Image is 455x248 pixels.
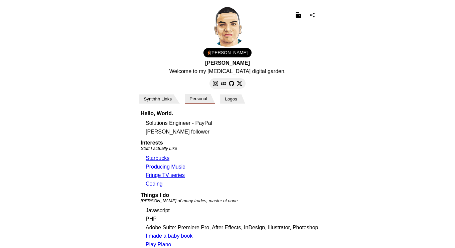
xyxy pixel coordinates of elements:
a: Starbucks [146,155,169,161]
img: GitHub [229,81,234,86]
button: Synthhh Links [139,94,180,104]
li: Solutions Engineer - PayPal [141,119,319,128]
strong: Interests [141,140,163,146]
em: Stuff I actually Like [141,146,177,151]
a: Coding [146,181,163,187]
img: Avatar [207,7,248,47]
li: Adobe Suite: Premiere Pro, After Effects, InDesign, Illustrator, Photoshop [141,223,319,232]
button: Logos [220,94,245,104]
li: Javascript [141,206,319,215]
a: Play Piano [146,242,171,247]
a: Fringe TV series [146,172,185,178]
button: Personal [185,94,215,104]
a: Producing Music [146,164,185,170]
img: X [237,81,242,86]
li: PHP [141,215,319,223]
strong: [PERSON_NAME] [205,60,250,66]
p: Welcome to my [MEDICAL_DATA] digital garden. [151,68,304,75]
img: MySpace [221,81,226,86]
li: [PERSON_NAME] follower [141,128,319,136]
span: [PERSON_NAME] [210,49,248,56]
a: I made a baby book [146,233,193,239]
strong: Hello, World. [141,110,173,116]
img: Wallet [296,12,301,18]
em: [PERSON_NAME] of many trades, master of none [141,198,238,203]
img: Share [310,12,315,18]
strong: Things I do [141,192,169,198]
img: Instagram [213,81,218,86]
